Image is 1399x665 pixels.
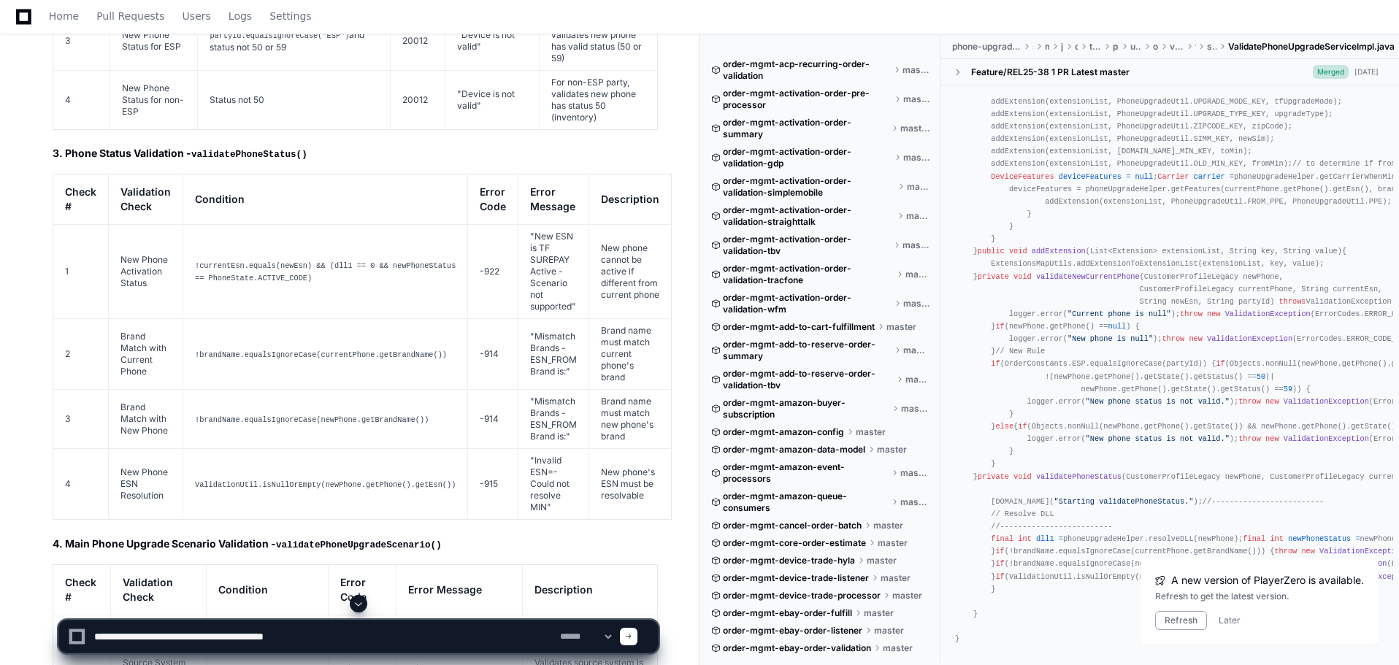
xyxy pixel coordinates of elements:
[723,426,844,438] span: order-mgmt-amazon-config
[1113,41,1119,53] span: phone
[723,368,894,391] span: order-mgmt-add-to-reserve-order-validation-tbv
[1279,297,1306,306] span: throws
[723,520,862,531] span: order-mgmt-cancel-order-batch
[995,559,1004,568] span: if
[206,564,328,615] th: Condition
[971,66,1130,78] div: Feature/REL25-38 1 PR Latest master
[468,449,518,520] td: -915
[723,397,889,420] span: order-mgmt-amazon-buyer-subscription
[539,12,657,71] td: For ESP party, validates new phone has valid status (50 or 59)
[589,390,672,449] td: Brand name must match new phone's brand
[903,298,930,310] span: master
[900,123,930,134] span: master
[905,269,930,280] span: master
[1155,591,1364,602] div: Refresh to get the latest version.
[183,12,211,20] span: Users
[276,540,442,550] code: validatePhoneUpgradeScenario()
[109,449,183,520] td: New Phone ESN Resolution
[518,319,589,390] td: "Mismatch Brands - ESN_FROM Brand is: "
[518,174,589,225] th: Error Message
[468,390,518,449] td: -914
[1265,434,1279,443] span: new
[1054,497,1194,506] span: "Starting validatePhoneStatus."
[991,359,1000,368] span: if
[723,263,894,286] span: order-mgmt-activation-order-validation-tracfone
[1086,247,1342,255] span: (List<Extension> extensionList, String key, String value)
[109,225,183,319] td: New Phone Activation Status
[1207,334,1292,343] span: ValidationException
[723,117,889,140] span: order-mgmt-activation-order-summary
[110,564,206,615] th: Validation Check
[995,547,1004,556] span: if
[723,204,894,228] span: order-mgmt-activation-order-validation-straighttalk
[1068,310,1171,318] span: "Current phone is null"
[1170,41,1184,53] span: validation
[886,321,916,333] span: master
[210,31,349,40] code: partyId.equalsIgnoreCase("ESP")
[539,71,657,130] td: For non-ESP party, validates new phone has status 50 (inventory)
[877,444,907,455] span: master
[229,12,252,20] span: Logs
[1301,547,1314,556] span: new
[873,520,903,531] span: master
[955,272,1382,306] span: (CustomerProfileLegacy newPhone, CustomerProfileLegacy currentPhone, String currentEsn, String ne...
[1355,534,1360,543] span: =
[991,172,1054,181] span: DeviceFeatures
[1075,41,1078,53] span: com
[1130,41,1141,53] span: upgrade
[1203,497,1324,506] span: //-------------------------
[900,467,930,479] span: master
[903,345,930,356] span: master
[902,64,930,76] span: master
[1153,41,1158,53] span: order
[109,174,183,225] th: Validation Check
[900,496,930,508] span: master
[995,572,1004,581] span: if
[390,71,445,130] td: 20012
[1313,65,1349,79] span: Merged
[1270,534,1283,543] span: int
[445,71,539,130] td: "Device is not valid"
[723,339,892,362] span: order-mgmt-add-to-reserve-order-summary
[1207,310,1220,318] span: new
[978,247,1005,255] span: public
[1180,310,1203,318] span: throw
[198,71,390,130] td: Status not 50
[907,181,930,193] span: master
[903,152,930,164] span: master
[1238,434,1261,443] span: throw
[53,174,109,225] th: Check #
[867,555,897,566] span: master
[53,390,109,449] td: 3
[109,390,183,449] td: Brand Match with New Phone
[892,590,922,601] span: master
[191,150,307,160] code: validatePhoneStatus()
[1284,397,1369,406] span: ValidationException
[1228,41,1395,53] span: ValidatePhoneUpgradeServiceImpl.java
[1189,334,1202,343] span: new
[1171,573,1364,588] span: A new version of PlayerZero is available.
[1155,611,1207,630] button: Refresh
[723,491,889,514] span: order-mgmt-amazon-queue-consumers
[902,239,930,251] span: master
[991,534,1013,543] span: final
[1265,397,1279,406] span: new
[1243,534,1265,543] span: final
[723,590,881,601] span: order-mgmt-device-trade-processor
[390,12,445,71] td: 20012
[723,555,855,566] span: order-mgmt-device-trade-hyla
[1135,172,1153,181] span: null
[589,319,672,390] td: Brand name must match current phone's brand
[53,146,658,162] h2: 3. Phone Status Validation -
[723,88,892,111] span: order-mgmt-activation-order-pre-processor
[1036,272,1140,281] span: validateNewCurrentPhone
[723,461,889,485] span: order-mgmt-amazon-event-processors
[1284,434,1369,443] span: ValidationException
[723,444,865,455] span: order-mgmt-amazon-data-model
[1009,247,1027,255] span: void
[518,449,589,520] td: "Invalid ESN= - Could not resolve MIN"
[1036,534,1054,543] span: dll1
[1238,397,1261,406] span: throw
